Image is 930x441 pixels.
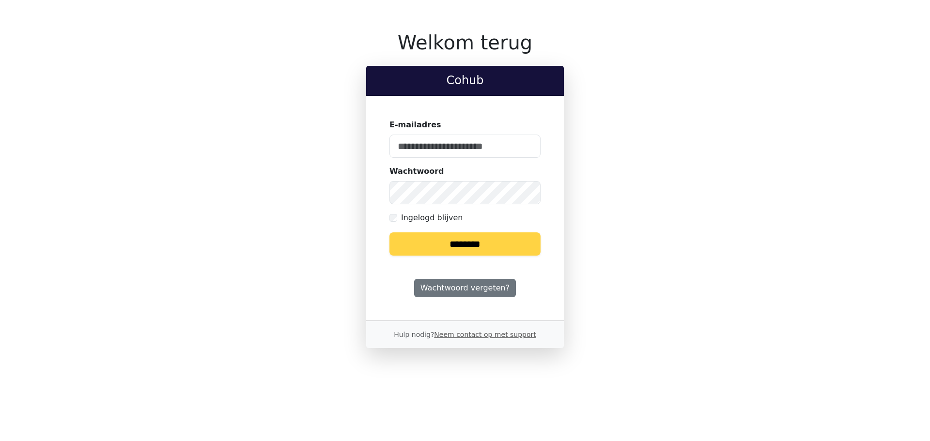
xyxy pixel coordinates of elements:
label: E-mailadres [389,119,441,131]
small: Hulp nodig? [394,331,536,338]
h1: Welkom terug [366,31,564,54]
label: Ingelogd blijven [401,212,463,224]
label: Wachtwoord [389,166,444,177]
a: Wachtwoord vergeten? [414,279,516,297]
h2: Cohub [374,74,556,88]
a: Neem contact op met support [434,331,536,338]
